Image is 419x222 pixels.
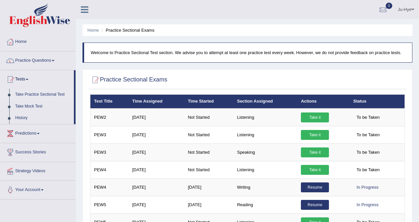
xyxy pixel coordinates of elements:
span: To be Taken [353,147,383,157]
td: PEW3 [90,126,129,143]
td: [DATE] [129,109,184,126]
a: History [12,112,74,124]
td: PEW4 [90,178,129,196]
td: [DATE] [129,161,184,178]
td: [DATE] [129,126,184,143]
td: Speaking [233,143,297,161]
a: Take it [301,112,329,122]
a: Resume [301,182,329,192]
a: Take it [301,130,329,140]
span: To be Taken [353,112,383,122]
td: PEW3 [90,143,129,161]
a: Resume [301,200,329,210]
span: To be Taken [353,165,383,175]
th: Actions [297,95,350,109]
td: [DATE] [184,196,233,213]
a: Tests [0,70,74,87]
th: Time Assigned [129,95,184,109]
td: Listening [233,109,297,126]
div: In Progress [353,182,382,192]
a: Home [0,33,76,49]
a: Your Account [0,181,76,197]
td: Reading [233,196,297,213]
p: Welcome to Practice Sectional Test section. We advise you to attempt at least one practice test e... [91,49,405,56]
td: PEW5 [90,196,129,213]
td: [DATE] [129,196,184,213]
span: To be Taken [353,130,383,140]
th: Status [350,95,405,109]
span: 0 [386,3,392,9]
td: PEW4 [90,161,129,178]
td: [DATE] [129,178,184,196]
td: [DATE] [184,178,233,196]
a: Practice Questions [0,51,76,68]
a: Home [87,28,99,33]
td: Listening [233,126,297,143]
td: Not Started [184,143,233,161]
a: Take it [301,165,329,175]
li: Practice Sectional Exams [100,27,154,33]
div: In Progress [353,200,382,210]
a: Take Practice Sectional Test [12,89,74,101]
td: PEW2 [90,109,129,126]
a: Take Mock Test [12,101,74,112]
h2: Practice Sectional Exams [90,75,167,85]
a: Take it [301,147,329,157]
th: Section Assigned [233,95,297,109]
a: Predictions [0,124,76,141]
th: Test Title [90,95,129,109]
td: Not Started [184,161,233,178]
td: Not Started [184,126,233,143]
td: Not Started [184,109,233,126]
a: Success Stories [0,143,76,160]
a: Strategy Videos [0,162,76,178]
td: Listening [233,161,297,178]
td: Writing [233,178,297,196]
td: [DATE] [129,143,184,161]
th: Time Started [184,95,233,109]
